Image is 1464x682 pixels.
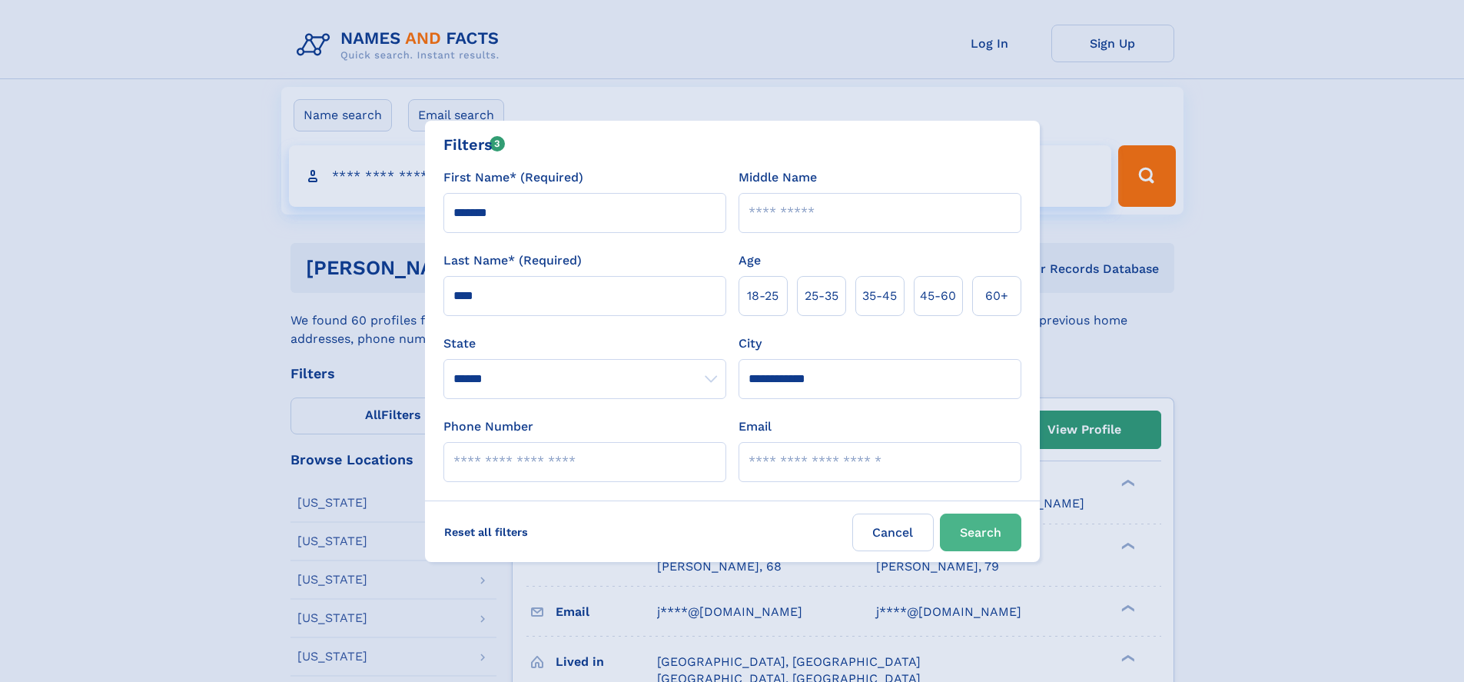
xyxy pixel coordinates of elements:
[805,287,838,305] span: 25‑35
[443,251,582,270] label: Last Name* (Required)
[443,418,533,436] label: Phone Number
[739,251,761,270] label: Age
[747,287,778,305] span: 18‑25
[739,334,762,353] label: City
[739,168,817,187] label: Middle Name
[940,514,1021,551] button: Search
[739,418,772,436] label: Email
[434,514,538,551] label: Reset all filters
[852,514,934,551] label: Cancel
[862,287,897,305] span: 35‑45
[443,133,506,156] div: Filters
[443,168,583,187] label: First Name* (Required)
[443,334,726,353] label: State
[920,287,956,305] span: 45‑60
[985,287,1008,305] span: 60+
